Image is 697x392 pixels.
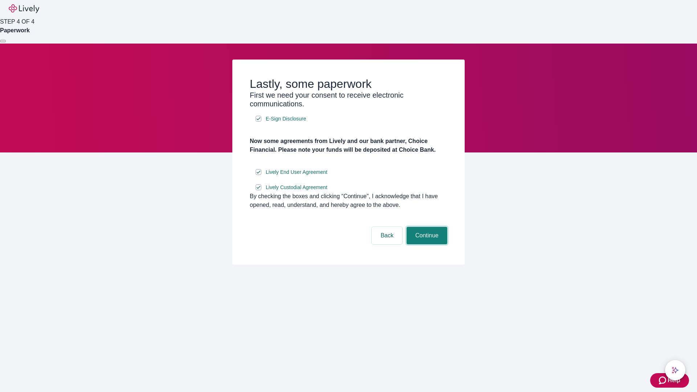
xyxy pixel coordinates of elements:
[672,367,679,374] svg: Lively AI Assistant
[264,168,329,177] a: e-sign disclosure document
[250,77,447,91] h2: Lastly, some paperwork
[668,376,680,385] span: Help
[266,184,327,191] span: Lively Custodial Agreement
[250,192,447,209] div: By checking the boxes and clicking “Continue", I acknowledge that I have opened, read, understand...
[250,137,447,154] h4: Now some agreements from Lively and our bank partner, Choice Financial. Please note your funds wi...
[266,168,327,176] span: Lively End User Agreement
[659,376,668,385] svg: Zendesk support icon
[266,115,306,123] span: E-Sign Disclosure
[372,227,402,244] button: Back
[250,91,447,108] h3: First we need your consent to receive electronic communications.
[264,183,329,192] a: e-sign disclosure document
[9,4,39,13] img: Lively
[264,114,307,123] a: e-sign disclosure document
[665,360,685,380] button: chat
[650,373,689,388] button: Zendesk support iconHelp
[407,227,447,244] button: Continue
